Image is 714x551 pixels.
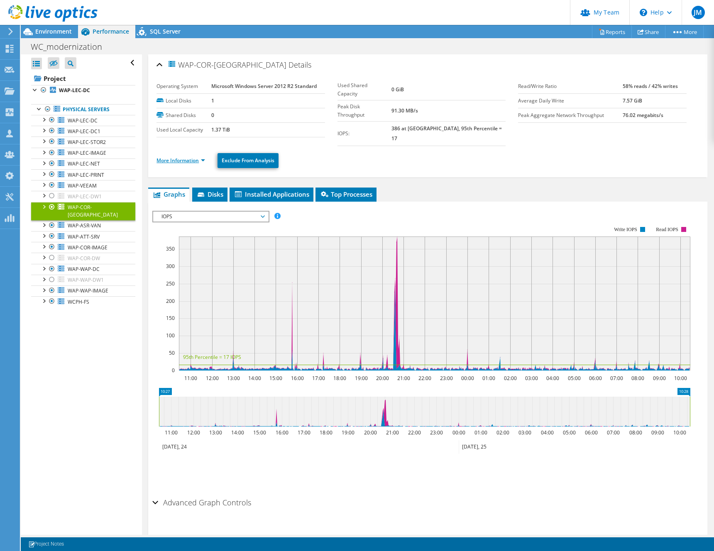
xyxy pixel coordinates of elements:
a: Reports [592,25,632,38]
text: 100 [166,332,175,339]
a: WAP-LEC-DC [31,115,135,126]
label: Used Shared Capacity [337,81,391,98]
span: WAP-LEC-STOR2 [68,139,106,146]
h1: WC_modernization [27,42,115,51]
text: 50 [169,349,175,356]
a: WAP-WAP-IMAGE [31,285,135,296]
a: WAP-ATT-SRV [31,231,135,242]
label: Average Daily Write [518,97,622,105]
span: WAP-LEC-PRINT [68,171,104,178]
text: 00:00 [452,429,465,436]
a: More [665,25,704,38]
text: 19:00 [355,375,368,382]
b: 1 [211,97,214,104]
b: 7.57 GiB [623,97,642,104]
a: Exclude From Analysis [218,153,279,168]
label: Operating System [156,82,211,90]
text: 22:00 [408,429,421,436]
text: 18:00 [333,375,346,382]
a: WAP-LEC-NET [31,158,135,169]
a: Physical Servers [31,104,135,115]
span: WCPH-FS [68,298,89,305]
span: WAP-WAP-IMAGE [68,287,108,294]
text: 300 [166,263,175,270]
text: 200 [166,297,175,305]
text: 17:00 [312,375,325,382]
svg: \n [640,9,647,16]
text: 23:00 [430,429,443,436]
label: Read/Write Ratio [518,82,622,90]
text: 11:00 [165,429,178,436]
text: Read IOPS [656,227,679,232]
span: WAP-LEC-IMAGE [68,149,106,156]
span: WAP-COR-IMAGE [68,244,108,251]
text: 19:00 [342,429,355,436]
span: WAP-COR-[GEOGRAPHIC_DATA] [167,60,286,69]
b: 386 at [GEOGRAPHIC_DATA], 95th Percentile = 17 [391,125,502,142]
text: 15:00 [253,429,266,436]
text: 00:00 [461,375,474,382]
text: 10:00 [674,375,687,382]
label: Peak Disk Throughput [337,102,391,119]
text: 0 [172,367,175,374]
span: WAP-LEC-DC1 [68,128,100,135]
span: WAP-WAP-DW1 [68,276,104,283]
span: IOPS [157,212,264,222]
text: 13:00 [209,429,222,436]
a: WAP-WAP-DW1 [31,275,135,285]
text: 06:00 [589,375,602,382]
span: Details [289,60,311,70]
text: 16:00 [276,429,289,436]
b: 0 [211,112,214,119]
span: Disks [196,190,223,198]
text: 05:00 [568,375,581,382]
text: 13:00 [227,375,240,382]
text: 20:00 [364,429,377,436]
span: WAP-VEEAM [68,182,97,189]
text: 23:00 [440,375,453,382]
text: 16:00 [291,375,304,382]
a: WCPH-FS [31,296,135,307]
a: WAP-LEC-DW1 [31,191,135,202]
span: JM [692,6,705,19]
text: 07:00 [607,429,620,436]
span: WAP-LEC-DW1 [68,193,102,200]
span: SQL Server [150,27,181,35]
text: 09:00 [653,375,666,382]
text: 17:00 [298,429,311,436]
text: 01:00 [474,429,487,436]
text: Write IOPS [614,227,637,232]
text: 04:00 [541,429,554,436]
a: WAP-ASR-VAN [31,220,135,231]
span: Top Processes [320,190,372,198]
label: Used Local Capacity [156,126,211,134]
span: WAP-COR-DW [68,255,100,262]
text: 95th Percentile = 17 IOPS [183,354,241,361]
a: More Information [156,157,205,164]
text: 12:00 [206,375,219,382]
a: Project [31,72,135,85]
b: 1.37 TiB [211,126,230,133]
span: Environment [35,27,72,35]
span: Graphs [152,190,185,198]
text: 08:00 [631,375,644,382]
text: 14:00 [231,429,244,436]
text: 150 [166,315,175,322]
text: 09:00 [651,429,664,436]
a: WAP-LEC-DC [31,85,135,96]
label: Local Disks [156,97,211,105]
text: 06:00 [585,429,598,436]
b: 58% reads / 42% writes [623,83,678,90]
a: WAP-LEC-DC1 [31,126,135,137]
span: WAP-LEC-DC [68,117,98,124]
span: WAP-COR-[GEOGRAPHIC_DATA] [68,204,118,218]
b: WAP-LEC-DC [59,87,90,94]
text: 20:00 [376,375,389,382]
label: IOPS: [337,129,391,138]
span: WAP-LEC-NET [68,160,100,167]
span: Installed Applications [234,190,309,198]
span: WAP-ATT-SRV [68,233,100,240]
label: Shared Disks [156,111,211,119]
text: 03:00 [525,375,538,382]
b: 76.02 megabits/s [623,112,663,119]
